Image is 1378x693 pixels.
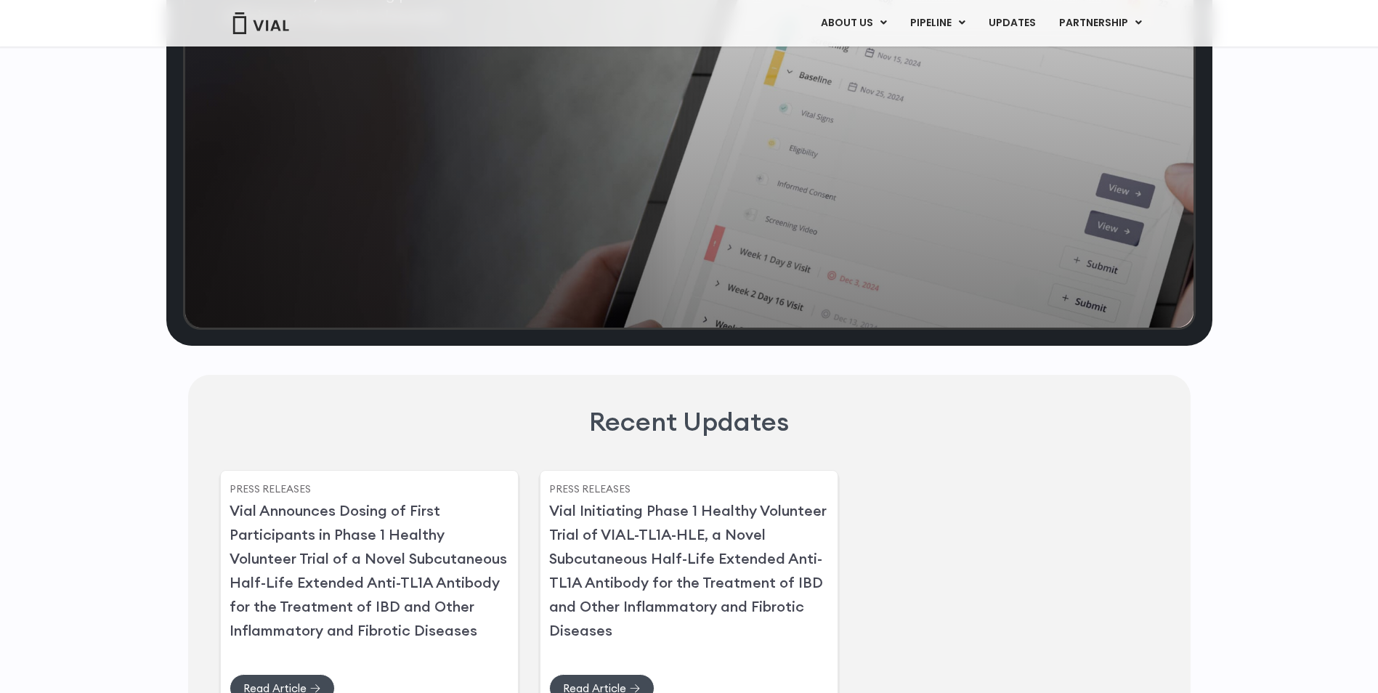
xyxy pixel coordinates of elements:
[549,501,827,639] a: Vial Initiating Phase 1 Healthy Volunteer Trial of VIAL-TL1A-HLE, a Novel Subcutaneous Half-Life ...
[977,11,1047,36] a: UPDATES
[232,12,290,34] img: Vial Logo
[549,482,631,495] a: Press Releases
[809,11,898,36] a: ABOUT USMenu Toggle
[899,11,976,36] a: PIPELINEMenu Toggle
[589,404,789,439] h2: Recent Updates
[1047,11,1154,36] a: PARTNERSHIPMenu Toggle
[230,501,507,639] a: Vial Announces Dosing of First Participants in Phase 1 Healthy Volunteer Trial of a Novel Subcuta...
[230,482,311,495] a: Press Releases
